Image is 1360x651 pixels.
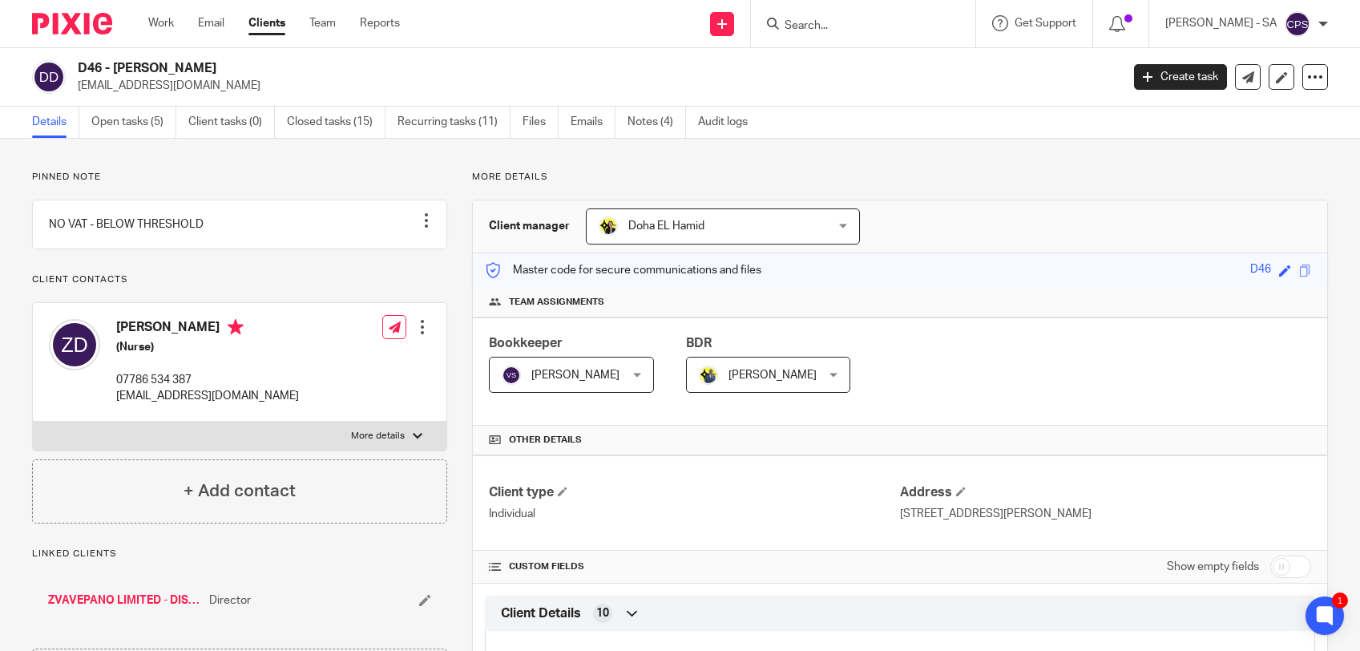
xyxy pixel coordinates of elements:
[398,107,511,138] a: Recurring tasks (11)
[188,107,275,138] a: Client tasks (0)
[248,15,285,31] a: Clients
[728,370,817,381] span: [PERSON_NAME]
[599,216,618,236] img: Doha-Starbridge.jpg
[116,319,299,339] h4: [PERSON_NAME]
[489,484,900,501] h4: Client type
[501,605,581,622] span: Client Details
[686,337,712,350] span: BDR
[628,220,704,232] span: Doha EL Hamid
[1015,18,1076,29] span: Get Support
[900,484,1311,501] h4: Address
[228,319,244,335] i: Primary
[49,319,100,370] img: svg%3E
[509,434,582,447] span: Other details
[78,78,1110,94] p: [EMAIL_ADDRESS][DOMAIN_NAME]
[351,430,405,443] p: More details
[1167,559,1259,575] label: Show empty fields
[1165,15,1277,31] p: [PERSON_NAME] - SA
[116,372,299,388] p: 07786 534 387
[1134,64,1227,90] a: Create task
[900,506,1311,522] p: [STREET_ADDRESS][PERSON_NAME]
[32,107,79,138] a: Details
[116,388,299,404] p: [EMAIL_ADDRESS][DOMAIN_NAME]
[209,592,251,609] span: Director
[1285,11,1310,37] img: svg%3E
[571,107,615,138] a: Emails
[1250,261,1271,280] div: D46
[509,296,604,309] span: Team assignments
[523,107,559,138] a: Files
[32,13,112,34] img: Pixie
[184,479,296,503] h4: + Add contact
[91,107,176,138] a: Open tasks (5)
[485,262,761,278] p: Master code for secure communications and files
[489,218,570,234] h3: Client manager
[32,171,447,184] p: Pinned note
[78,60,903,77] h2: D46 - [PERSON_NAME]
[148,15,174,31] a: Work
[32,548,447,560] p: Linked clients
[32,273,447,286] p: Client contacts
[489,337,563,350] span: Bookkeeper
[116,339,299,355] h5: (Nurse)
[489,560,900,573] h4: CUSTOM FIELDS
[1332,592,1348,609] div: 1
[198,15,224,31] a: Email
[783,19,927,34] input: Search
[472,171,1328,184] p: More details
[32,60,66,94] img: svg%3E
[309,15,336,31] a: Team
[360,15,400,31] a: Reports
[502,366,521,385] img: svg%3E
[628,107,686,138] a: Notes (4)
[287,107,385,138] a: Closed tasks (15)
[698,107,760,138] a: Audit logs
[596,605,609,621] span: 10
[48,592,201,609] a: ZVAVEPANO LIMITED - DISSOLVED
[531,370,619,381] span: [PERSON_NAME]
[699,366,718,385] img: Dennis-Starbridge.jpg
[489,506,900,522] p: Individual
